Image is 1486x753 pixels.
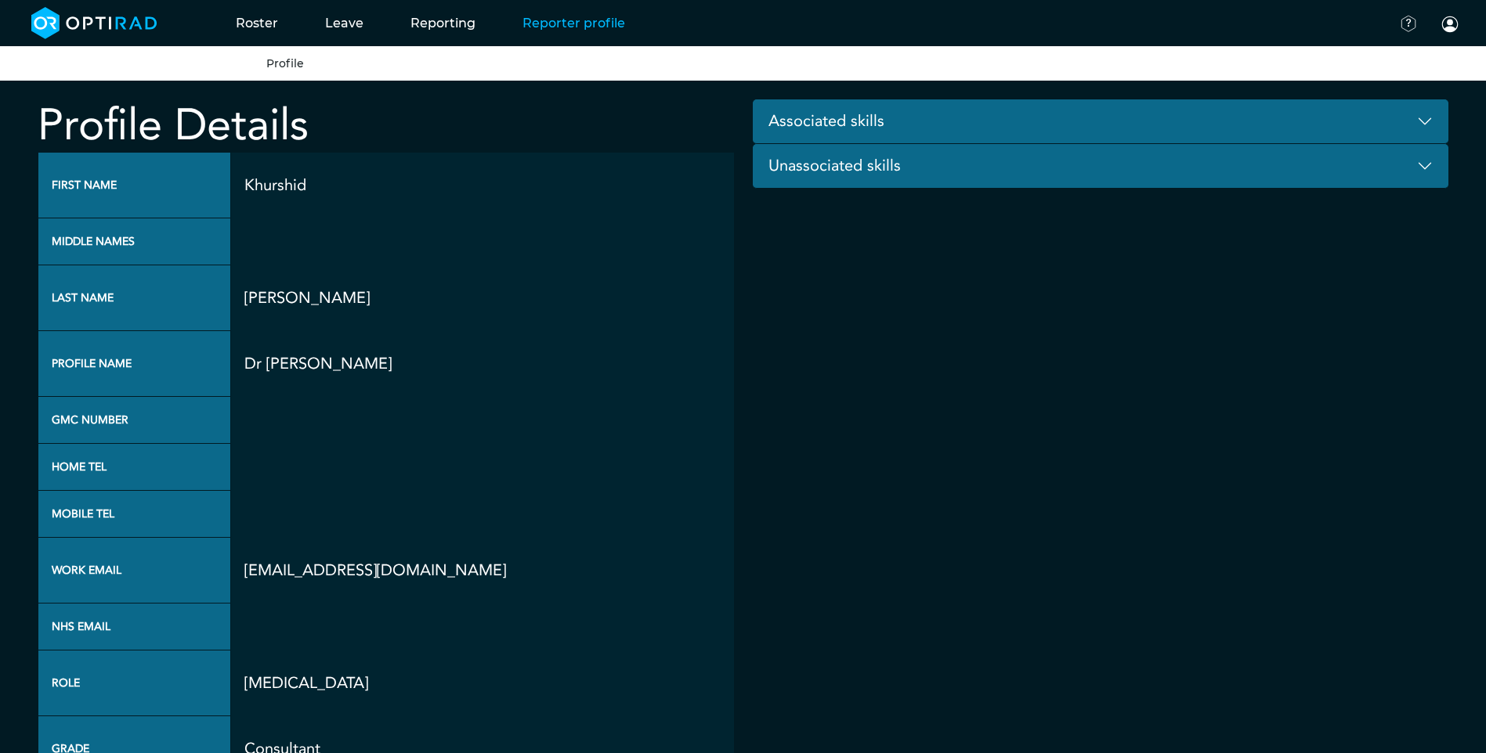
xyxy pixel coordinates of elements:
[38,218,231,265] th: Middle names
[38,153,231,218] th: First name
[230,650,733,716] td: [MEDICAL_DATA]
[38,491,231,538] th: Mobile tel
[230,331,733,397] td: Dr [PERSON_NAME]
[38,538,231,603] th: Work email
[38,650,231,716] th: Role
[230,538,733,603] td: [EMAIL_ADDRESS][DOMAIN_NAME]
[38,265,231,331] th: Last name
[38,99,734,152] h2: Profile Details
[31,7,157,39] img: brand-opti-rad-logos-blue-and-white-d2f68631ba2948856bd03f2d395fb146ddc8fb01b4b6e9315ea85fa773367...
[38,444,231,491] th: Home tel
[753,144,1449,189] button: Unassociated skills
[753,99,1449,144] button: Associated skills
[230,153,733,218] td: Khurshid
[38,397,231,444] th: Gmc number
[230,265,733,331] td: [PERSON_NAME]
[38,603,231,650] th: Nhs email
[38,331,231,397] th: Profile name
[266,56,304,70] a: Profile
